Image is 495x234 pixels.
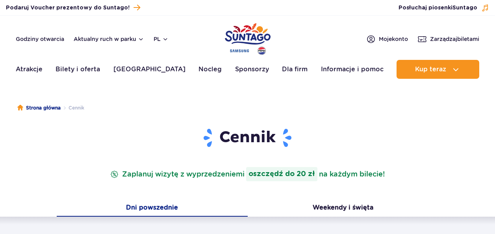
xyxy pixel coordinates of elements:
[74,36,144,42] button: Aktualny ruch w parku
[415,66,446,73] span: Kup teraz
[113,60,185,79] a: [GEOGRAPHIC_DATA]
[379,35,408,43] span: Moje konto
[248,200,439,217] button: Weekendy i święta
[6,4,130,12] span: Podaruj Voucher prezentowy do Suntago!
[16,35,64,43] a: Godziny otwarcia
[198,60,222,79] a: Nocleg
[235,60,269,79] a: Sponsorzy
[399,4,489,12] button: Posłuchaj piosenkiSuntago
[430,35,479,43] span: Zarządzaj biletami
[246,167,317,181] strong: oszczędź do 20 zł
[16,60,43,79] a: Atrakcje
[57,200,248,217] button: Dni powszednie
[225,20,271,56] a: Park of Poland
[63,128,433,148] h1: Cennik
[452,5,477,11] span: Suntago
[397,60,479,79] button: Kup teraz
[399,4,477,12] span: Posłuchaj piosenki
[321,60,384,79] a: Informacje i pomoc
[282,60,308,79] a: Dla firm
[154,35,169,43] button: pl
[61,104,84,112] li: Cennik
[109,167,386,181] p: Zaplanuj wizytę z wyprzedzeniem na każdym bilecie!
[366,34,408,44] a: Mojekonto
[17,104,61,112] a: Strona główna
[6,2,140,13] a: Podaruj Voucher prezentowy do Suntago!
[56,60,100,79] a: Bilety i oferta
[417,34,479,44] a: Zarządzajbiletami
